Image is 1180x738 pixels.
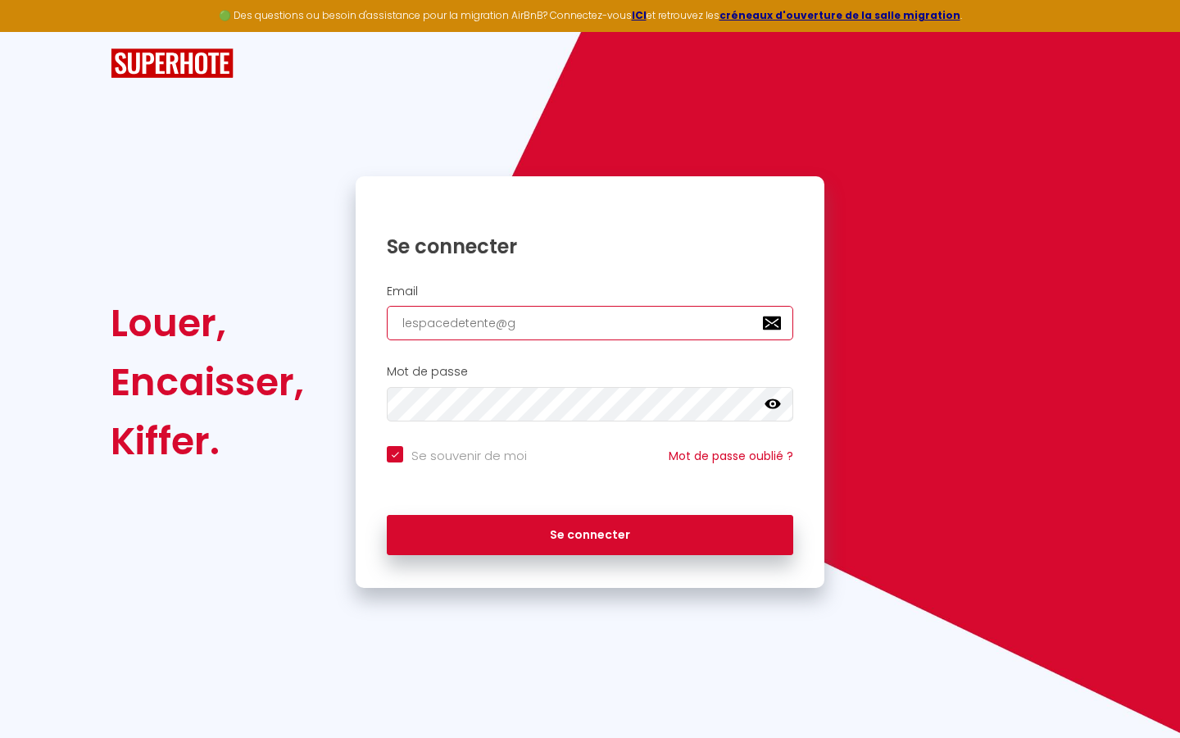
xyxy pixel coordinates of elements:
[387,515,793,556] button: Se connecter
[632,8,647,22] a: ICI
[111,294,304,353] div: Louer,
[669,448,793,464] a: Mot de passe oublié ?
[13,7,62,56] button: Ouvrir le widget de chat LiveChat
[387,365,793,379] h2: Mot de passe
[387,306,793,340] input: Ton Email
[387,234,793,259] h1: Se connecter
[719,8,960,22] a: créneaux d'ouverture de la salle migration
[387,285,793,298] h2: Email
[111,48,234,79] img: SuperHote logo
[111,353,304,412] div: Encaisser,
[111,412,304,471] div: Kiffer.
